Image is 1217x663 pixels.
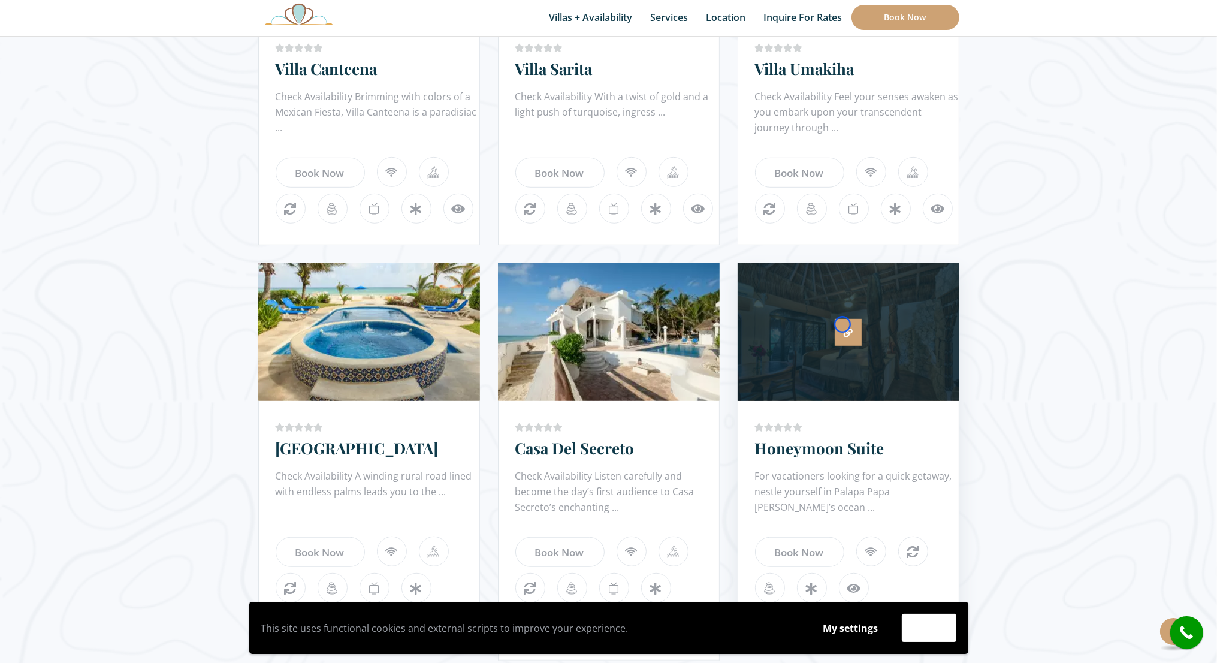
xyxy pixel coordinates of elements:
a: Book Now [515,158,605,188]
a: Villa Umakiha [755,58,854,79]
div: Check Availability Brimming with colors of a Mexican Fiesta, Villa Canteena is a paradisiac ... [276,89,479,137]
p: This site uses functional cookies and external scripts to improve your experience. [261,619,800,637]
i: call [1173,619,1200,646]
a: Honeymoon Suite [755,438,884,459]
a: Book Now [755,158,844,188]
button: Accept [902,614,956,642]
button: My settings [812,614,890,642]
img: Awesome Logo [258,3,340,25]
div: Check Availability With a twist of gold and a light push of turquoise, ingress ... [515,89,719,137]
a: Casa Del Secreto [515,438,635,459]
a: Book Now [515,537,605,567]
a: Book Now [276,537,365,567]
a: Book Now [276,158,365,188]
a: Book Now [851,5,959,30]
a: Villa Sarita [515,58,593,79]
div: Check Availability Listen carefully and become the day’s first audience to Casa Secreto’s enchant... [515,468,719,516]
a: call [1170,616,1203,649]
a: Book Now [755,537,844,567]
a: [GEOGRAPHIC_DATA] [276,438,439,459]
div: Check Availability A winding rural road lined with endless palms leads you to the ... [276,468,479,516]
div: Check Availability Feel your senses awaken as you embark upon your transcendent journey through ... [755,89,959,137]
a: Villa Canteena [276,58,378,79]
div: For vacationers looking for a quick getaway, nestle yourself in Palapa Papa [PERSON_NAME]’s ocean... [755,468,959,516]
